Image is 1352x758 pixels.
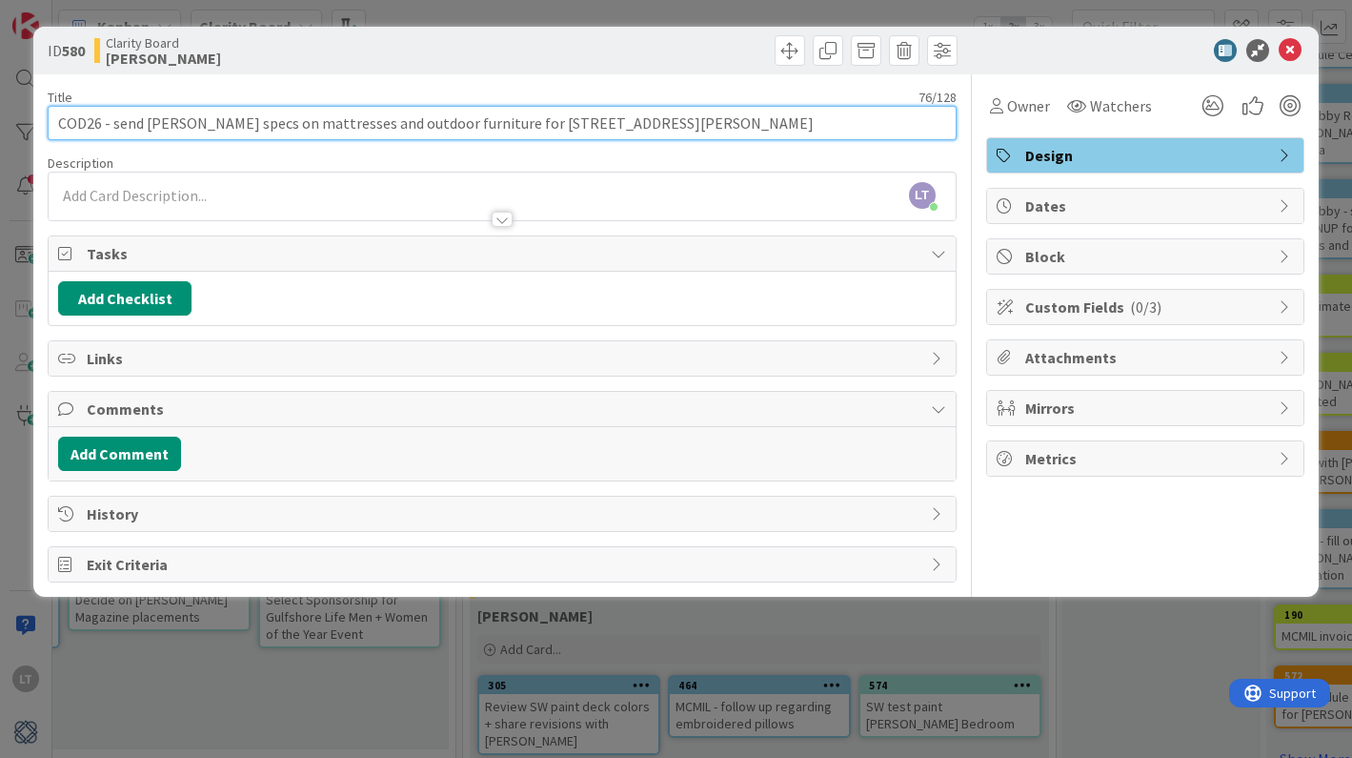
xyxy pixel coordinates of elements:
[48,89,72,106] label: Title
[1025,346,1269,369] span: Attachments
[87,242,920,265] span: Tasks
[1007,94,1050,117] span: Owner
[909,182,936,209] span: LT
[1025,245,1269,268] span: Block
[87,398,920,420] span: Comments
[78,89,956,106] div: 76 / 128
[106,35,221,51] span: Clarity Board
[58,437,181,471] button: Add Comment
[40,3,87,26] span: Support
[48,39,85,62] span: ID
[87,347,920,370] span: Links
[58,281,192,316] button: Add Checklist
[1025,397,1269,420] span: Mirrors
[1025,447,1269,470] span: Metrics
[48,154,113,172] span: Description
[106,51,221,66] b: [PERSON_NAME]
[62,41,85,60] b: 580
[1130,297,1161,317] span: ( 0/3 )
[1025,195,1269,217] span: Dates
[1090,94,1152,117] span: Watchers
[1025,296,1269,318] span: Custom Fields
[48,106,956,140] input: type card name here...
[87,502,920,525] span: History
[87,553,920,576] span: Exit Criteria
[1025,144,1269,167] span: Design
